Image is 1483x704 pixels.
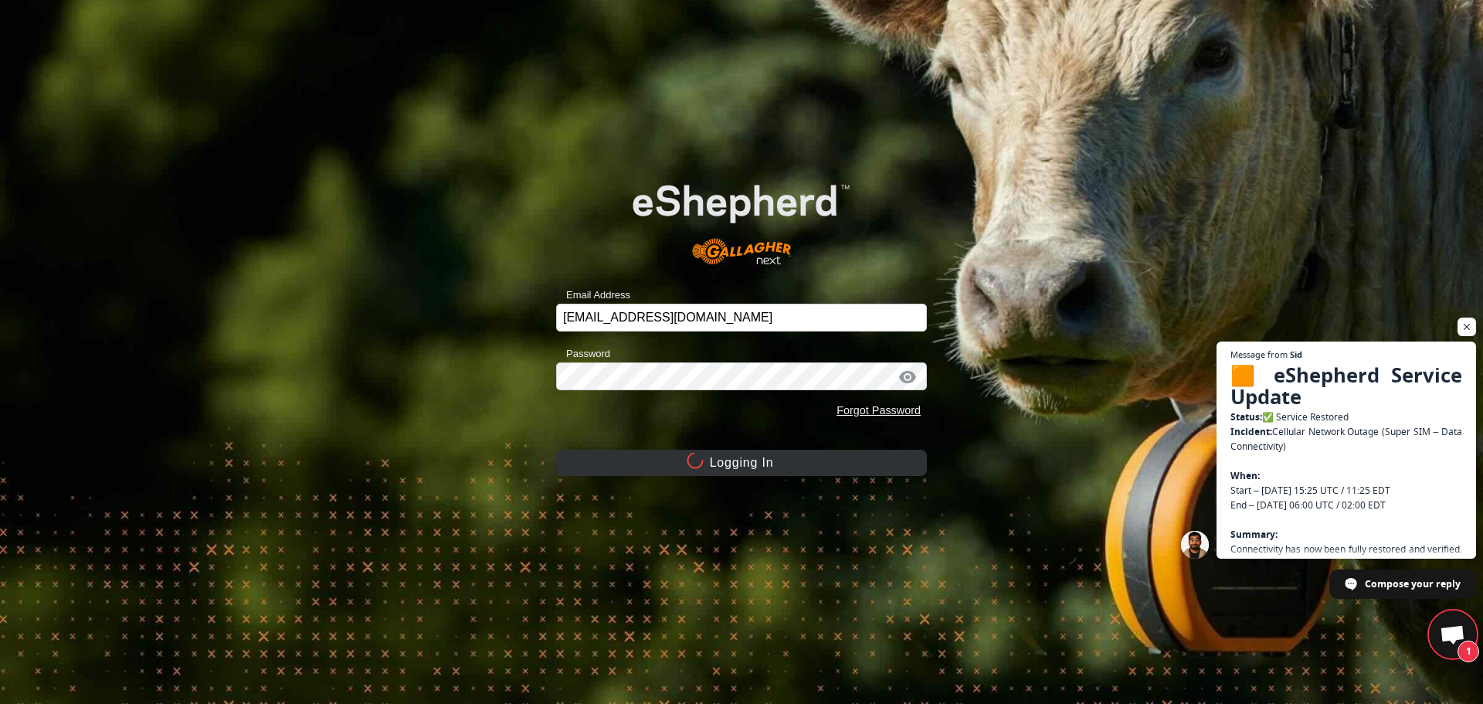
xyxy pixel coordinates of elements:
[593,154,890,281] img: E-shepherd Logo
[1230,350,1288,359] span: Message from
[1430,611,1476,658] div: Open chat
[1365,570,1461,597] span: Compose your reply
[1458,641,1479,662] span: 1
[556,304,927,332] input: Email Address
[556,287,630,303] label: Email Address
[556,346,610,362] label: Password
[837,404,921,417] a: Forgot Password
[1290,350,1302,359] span: Sid
[556,450,927,476] button: Logging In
[1230,362,1462,703] span: ✅ Service Restored Cellular Network Outage (Super SIM – Data Connectivity) Start – [DATE] 15:25 U...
